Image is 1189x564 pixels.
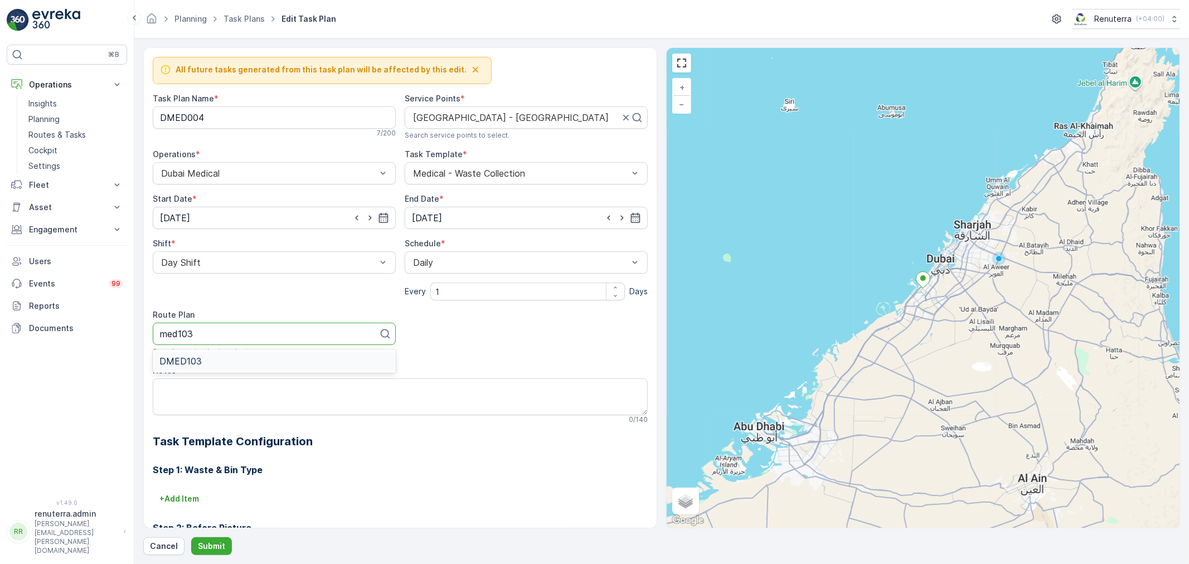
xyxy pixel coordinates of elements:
[29,323,123,334] p: Documents
[7,499,127,506] span: v 1.49.0
[673,96,690,113] a: Zoom Out
[29,202,105,213] p: Asset
[405,207,648,229] input: dd/mm/yyyy
[29,278,103,289] p: Events
[29,300,123,312] p: Reports
[1072,9,1180,29] button: Renuterra(+04:00)
[174,14,207,23] a: Planning
[111,279,120,288] p: 99
[153,433,648,450] h2: Task Template Configuration
[28,114,60,125] p: Planning
[7,508,127,555] button: RRrenuterra.admin[PERSON_NAME][EMAIL_ADDRESS][PERSON_NAME][DOMAIN_NAME]
[191,537,232,555] button: Submit
[198,541,225,552] p: Submit
[669,513,706,528] img: Google
[29,79,105,90] p: Operations
[405,94,460,103] label: Service Points
[673,79,690,96] a: Zoom In
[680,99,685,109] span: −
[7,218,127,241] button: Engagement
[35,519,118,555] p: [PERSON_NAME][EMAIL_ADDRESS][PERSON_NAME][DOMAIN_NAME]
[29,224,105,235] p: Engagement
[176,64,467,75] span: All future tasks generated from this task plan will be affected by this edit.
[32,9,80,31] img: logo_light-DOdMpM7g.png
[153,239,171,248] label: Shift
[405,286,426,297] p: Every
[279,13,338,25] span: Edit Task Plan
[145,17,158,26] a: Homepage
[7,174,127,196] button: Fleet
[9,523,27,541] div: RR
[28,129,86,140] p: Routes & Tasks
[153,149,196,159] label: Operations
[29,179,105,191] p: Fleet
[7,317,127,339] a: Documents
[153,207,396,229] input: dd/mm/yyyy
[28,98,57,109] p: Insights
[153,490,206,508] button: +Add Item
[7,196,127,218] button: Asset
[7,295,127,317] a: Reports
[673,489,698,513] a: Layers
[629,286,648,297] p: Days
[108,50,119,59] p: ⌘B
[7,74,127,96] button: Operations
[153,347,249,356] span: Search a route plan to select.
[153,521,648,534] h3: Step 2: Before Picture
[673,55,690,71] a: View Fullscreen
[29,256,123,267] p: Users
[28,161,60,172] p: Settings
[24,96,127,111] a: Insights
[7,9,29,31] img: logo
[1094,13,1132,25] p: Renuterra
[405,149,463,159] label: Task Template
[7,273,127,295] a: Events99
[153,310,195,319] label: Route Plan
[35,508,118,519] p: renuterra.admin
[7,250,127,273] a: Users
[405,131,509,140] span: Search service points to select.
[377,129,396,138] p: 7 / 200
[1136,14,1164,23] p: ( +04:00 )
[143,537,185,555] button: Cancel
[24,127,127,143] a: Routes & Tasks
[153,194,192,203] label: Start Date
[1072,13,1090,25] img: Screenshot_2024-07-26_at_13.33.01.png
[159,493,199,504] p: + Add Item
[405,194,439,203] label: End Date
[680,82,685,92] span: +
[24,158,127,174] a: Settings
[24,111,127,127] a: Planning
[153,463,648,477] h3: Step 1: Waste & Bin Type
[669,513,706,528] a: Open this area in Google Maps (opens a new window)
[405,239,441,248] label: Schedule
[150,541,178,552] p: Cancel
[24,143,127,158] a: Cockpit
[28,145,57,156] p: Cockpit
[224,14,265,23] a: Task Plans
[629,415,648,424] p: 0 / 140
[159,356,202,366] span: DMED103
[153,94,214,103] label: Task Plan Name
